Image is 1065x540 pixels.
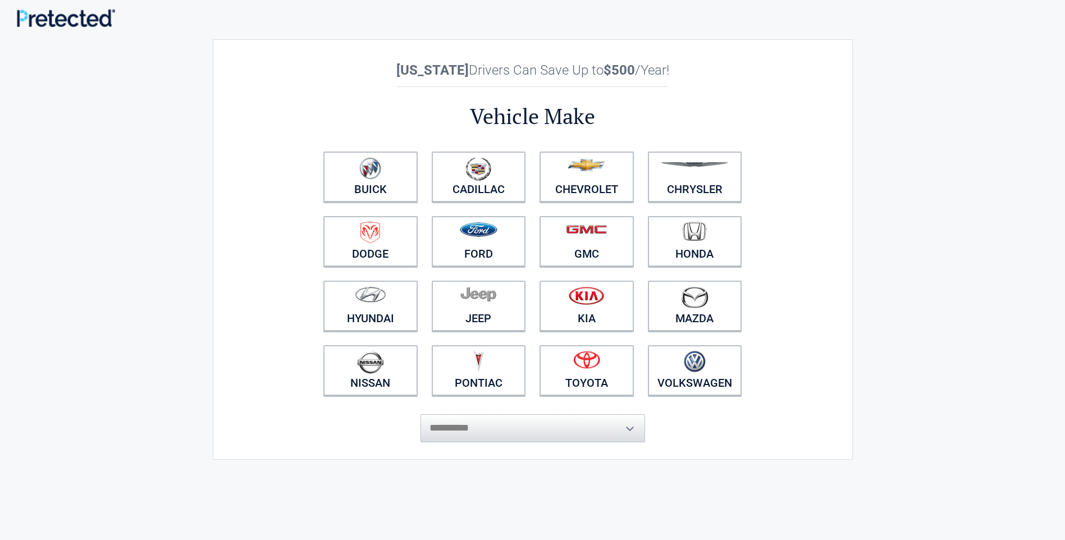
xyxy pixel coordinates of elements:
img: chevrolet [568,159,605,171]
a: Nissan [323,345,418,396]
img: buick [359,157,381,180]
a: Chrysler [648,152,742,202]
img: mazda [680,286,709,308]
img: pontiac [473,351,484,372]
img: cadillac [465,157,491,181]
img: Main Logo [17,9,115,27]
a: Hyundai [323,281,418,331]
img: chrysler [660,162,729,167]
img: toyota [573,351,600,369]
img: nissan [357,351,384,374]
img: hyundai [355,286,386,303]
img: volkswagen [684,351,706,373]
a: Pontiac [432,345,526,396]
img: dodge [360,222,380,244]
a: Cadillac [432,152,526,202]
a: Volkswagen [648,345,742,396]
h2: Vehicle Make [317,102,749,131]
a: Ford [432,216,526,267]
a: Kia [540,281,634,331]
a: Buick [323,152,418,202]
a: Toyota [540,345,634,396]
a: Jeep [432,281,526,331]
a: Chevrolet [540,152,634,202]
a: GMC [540,216,634,267]
a: Honda [648,216,742,267]
img: kia [569,286,604,305]
img: honda [683,222,706,241]
h2: Drivers Can Save Up to /Year [317,62,749,78]
b: $500 [604,62,635,78]
img: gmc [566,225,607,234]
img: ford [460,222,497,237]
b: [US_STATE] [396,62,469,78]
a: Dodge [323,216,418,267]
img: jeep [460,286,496,302]
a: Mazda [648,281,742,331]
